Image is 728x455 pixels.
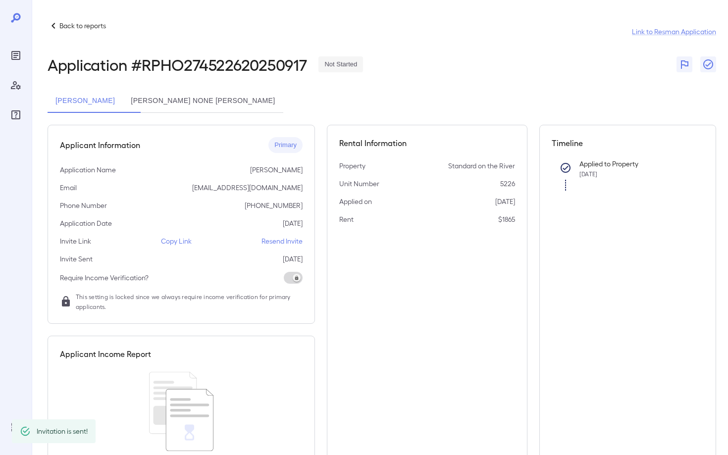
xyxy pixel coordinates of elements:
[579,170,597,177] span: [DATE]
[48,55,307,73] h2: Application # RPHO274522620250917
[676,56,692,72] button: Flag Report
[448,161,515,171] p: Standard on the River
[60,139,140,151] h5: Applicant Information
[552,137,704,149] h5: Timeline
[60,236,91,246] p: Invite Link
[339,214,354,224] p: Rent
[192,183,303,193] p: [EMAIL_ADDRESS][DOMAIN_NAME]
[250,165,303,175] p: [PERSON_NAME]
[8,48,24,63] div: Reports
[339,197,372,206] p: Applied on
[60,183,77,193] p: Email
[60,348,151,360] h5: Applicant Income Report
[8,107,24,123] div: FAQ
[245,201,303,210] p: [PHONE_NUMBER]
[60,218,112,228] p: Application Date
[339,179,379,189] p: Unit Number
[632,27,716,37] a: Link to Resman Application
[339,161,365,171] p: Property
[60,273,149,283] p: Require Income Verification?
[59,21,106,31] p: Back to reports
[37,422,88,440] div: Invitation is sent!
[283,254,303,264] p: [DATE]
[60,165,116,175] p: Application Name
[8,77,24,93] div: Manage Users
[500,179,515,189] p: 5226
[495,197,515,206] p: [DATE]
[579,159,688,169] p: Applied to Property
[76,292,303,311] span: This setting is locked since we always require income verification for primary applicants.
[700,56,716,72] button: Close Report
[48,89,123,113] button: [PERSON_NAME]
[268,141,303,150] span: Primary
[60,201,107,210] p: Phone Number
[283,218,303,228] p: [DATE]
[498,214,515,224] p: $1865
[8,419,24,435] div: Log Out
[161,236,192,246] p: Copy Link
[60,254,93,264] p: Invite Sent
[123,89,283,113] button: [PERSON_NAME] None [PERSON_NAME]
[339,137,515,149] h5: Rental Information
[318,60,363,69] span: Not Started
[261,236,303,246] p: Resend Invite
